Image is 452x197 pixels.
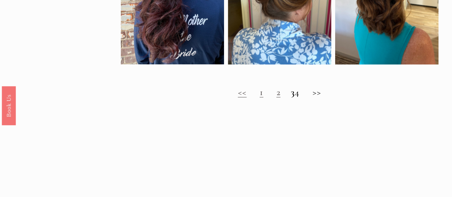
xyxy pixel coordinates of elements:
[238,87,247,98] a: <<
[291,87,295,98] strong: 3
[121,87,438,98] h2: 4 >>
[276,87,280,98] a: 2
[260,87,263,98] a: 1
[2,86,16,125] a: Book Us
